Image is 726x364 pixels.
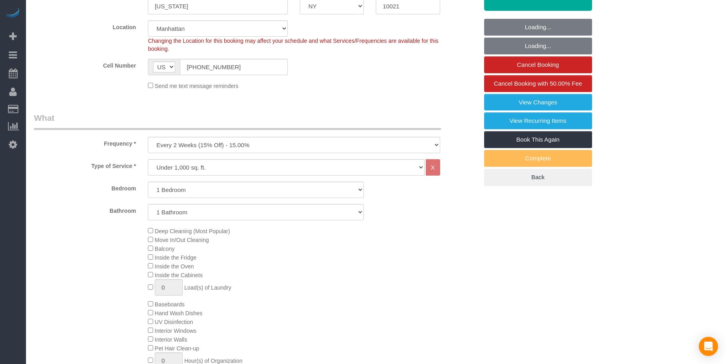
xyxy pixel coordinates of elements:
span: Cancel Booking with 50.00% Fee [494,80,582,87]
span: Interior Walls [155,336,187,343]
label: Bathroom [28,204,142,215]
span: UV Disinfection [155,319,193,325]
img: Automaid Logo [5,8,21,19]
label: Frequency * [28,137,142,148]
legend: What [34,112,441,130]
div: Open Intercom Messenger [699,337,718,356]
span: Hour(s) of Organization [184,358,243,364]
span: Inside the Fridge [155,254,196,261]
a: View Recurring Items [484,112,592,129]
a: View Changes [484,94,592,111]
a: Cancel Booking with 50.00% Fee [484,75,592,92]
span: Interior Windows [155,328,196,334]
input: Cell Number [180,59,288,75]
span: Send me text message reminders [155,83,238,89]
span: Baseboards [155,301,185,308]
label: Bedroom [28,182,142,192]
span: Inside the Cabinets [155,272,203,278]
span: Inside the Oven [155,263,194,270]
span: Move In/Out Cleaning [155,237,209,243]
span: Balcony [155,246,175,252]
span: Pet Hair Clean-up [155,345,199,352]
span: Load(s) of Laundry [184,284,231,291]
span: Changing the Location for this booking may affect your schedule and what Services/Frequencies are... [148,38,439,52]
a: Book This Again [484,131,592,148]
label: Cell Number [28,59,142,70]
label: Type of Service * [28,159,142,170]
span: Hand Wash Dishes [155,310,202,316]
label: Location [28,20,142,31]
a: Cancel Booking [484,56,592,73]
a: Back [484,169,592,186]
span: Deep Cleaning (Most Popular) [155,228,230,234]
